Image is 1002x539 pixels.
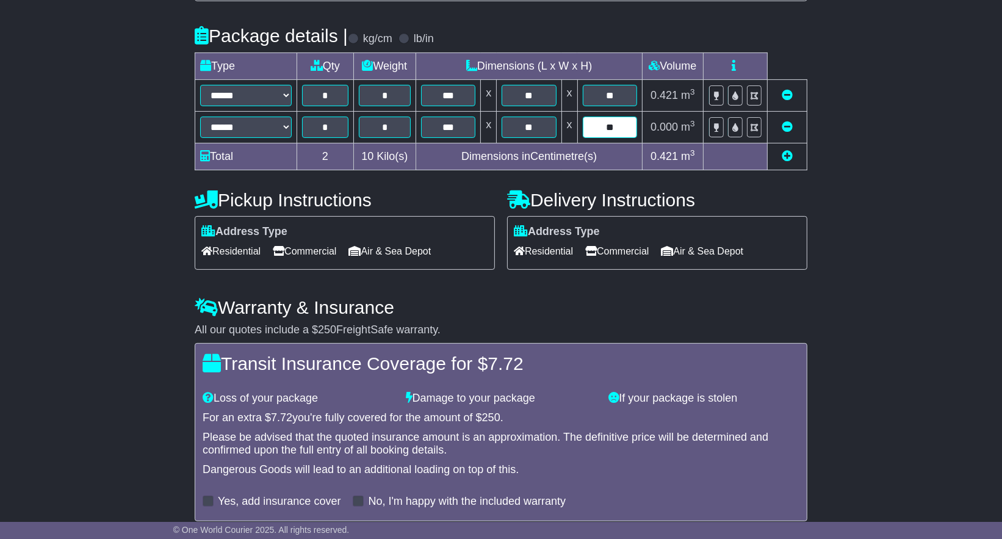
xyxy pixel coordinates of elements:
[514,225,600,239] label: Address Type
[195,190,495,210] h4: Pickup Instructions
[203,353,799,374] h4: Transit Insurance Coverage for $
[271,411,292,424] span: 7.72
[651,150,678,162] span: 0.421
[507,190,807,210] h4: Delivery Instructions
[651,89,678,101] span: 0.421
[414,32,434,46] label: lb/in
[561,111,577,143] td: x
[488,353,523,374] span: 7.72
[681,89,695,101] span: m
[681,150,695,162] span: m
[416,52,643,79] td: Dimensions (L x W x H)
[349,242,431,261] span: Air & Sea Depot
[196,392,400,405] div: Loss of your package
[782,89,793,101] a: Remove this item
[297,52,354,79] td: Qty
[201,242,261,261] span: Residential
[195,297,807,317] h4: Warranty & Insurance
[681,121,695,133] span: m
[273,242,336,261] span: Commercial
[690,119,695,128] sup: 3
[482,411,500,424] span: 250
[481,79,497,111] td: x
[602,392,806,405] div: If your package is stolen
[690,148,695,157] sup: 3
[661,242,744,261] span: Air & Sea Depot
[195,26,348,46] h4: Package details |
[514,242,573,261] span: Residential
[416,143,643,170] td: Dimensions in Centimetre(s)
[361,150,373,162] span: 10
[195,52,297,79] td: Type
[195,324,807,337] div: All our quotes include a $ FreightSafe warranty.
[585,242,649,261] span: Commercial
[782,121,793,133] a: Remove this item
[218,495,341,508] label: Yes, add insurance cover
[353,143,416,170] td: Kilo(s)
[195,143,297,170] td: Total
[400,392,603,405] div: Damage to your package
[782,150,793,162] a: Add new item
[481,111,497,143] td: x
[203,411,799,425] div: For an extra $ you're fully covered for the amount of $ .
[203,463,799,477] div: Dangerous Goods will lead to an additional loading on top of this.
[297,143,354,170] td: 2
[642,52,703,79] td: Volume
[561,79,577,111] td: x
[318,324,336,336] span: 250
[368,495,566,508] label: No, I'm happy with the included warranty
[173,525,350,535] span: © One World Courier 2025. All rights reserved.
[651,121,678,133] span: 0.000
[363,32,392,46] label: kg/cm
[201,225,287,239] label: Address Type
[203,431,799,457] div: Please be advised that the quoted insurance amount is an approximation. The definitive price will...
[690,87,695,96] sup: 3
[353,52,416,79] td: Weight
